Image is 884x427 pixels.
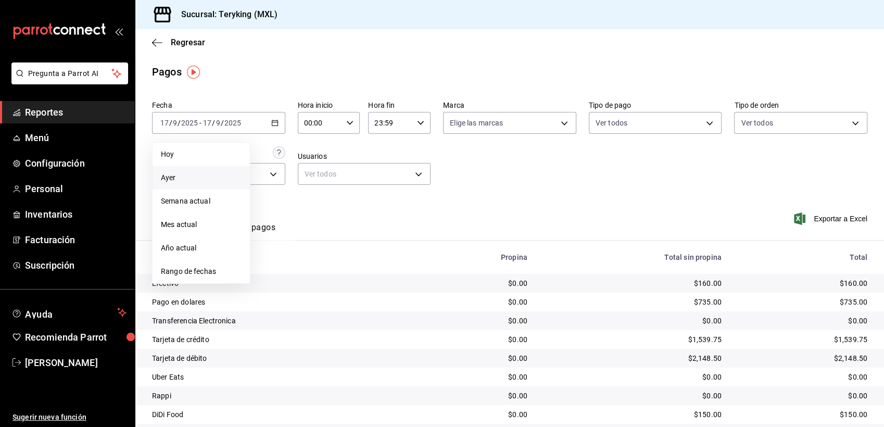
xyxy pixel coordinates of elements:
[25,233,127,247] span: Facturación
[161,149,242,160] span: Hoy
[430,391,527,401] div: $0.00
[25,105,127,119] span: Reportes
[25,258,127,272] span: Suscripción
[544,409,722,420] div: $150.00
[171,37,205,47] span: Regresar
[738,353,867,363] div: $2,148.50
[430,334,527,345] div: $0.00
[738,334,867,345] div: $1,539.75
[199,119,201,127] span: -
[152,353,413,363] div: Tarjeta de débito
[152,278,413,288] div: Efectivo
[25,182,127,196] span: Personal
[161,172,242,183] span: Ayer
[25,330,127,344] span: Recomienda Parrot
[430,409,527,420] div: $0.00
[796,212,867,225] button: Exportar a Excel
[187,66,200,79] img: Tooltip marker
[224,119,242,127] input: ----
[738,372,867,382] div: $0.00
[11,62,128,84] button: Pregunta a Parrot AI
[152,253,413,261] div: Tipo de pago
[596,118,627,128] span: Ver todos
[738,253,867,261] div: Total
[152,372,413,382] div: Uber Eats
[430,316,527,326] div: $0.00
[178,119,181,127] span: /
[450,118,503,128] span: Elige las marcas
[161,219,242,230] span: Mes actual
[25,131,127,145] span: Menú
[160,119,169,127] input: --
[12,412,127,423] span: Sugerir nueva función
[298,153,431,160] label: Usuarios
[212,119,215,127] span: /
[7,76,128,86] a: Pregunta a Parrot AI
[172,119,178,127] input: --
[544,334,722,345] div: $1,539.75
[738,316,867,326] div: $0.00
[430,253,527,261] div: Propina
[152,297,413,307] div: Pago en dolares
[738,409,867,420] div: $150.00
[161,243,242,254] span: Año actual
[430,278,527,288] div: $0.00
[544,391,722,401] div: $0.00
[152,409,413,420] div: DiDi Food
[236,222,275,240] button: Ver pagos
[181,119,198,127] input: ----
[161,196,242,207] span: Semana actual
[544,353,722,363] div: $2,148.50
[738,391,867,401] div: $0.00
[738,297,867,307] div: $735.00
[430,353,527,363] div: $0.00
[544,316,722,326] div: $0.00
[169,119,172,127] span: /
[161,266,242,277] span: Rango de fechas
[734,102,867,109] label: Tipo de orden
[25,356,127,370] span: [PERSON_NAME]
[152,37,205,47] button: Regresar
[152,64,182,80] div: Pagos
[152,391,413,401] div: Rappi
[28,68,112,79] span: Pregunta a Parrot AI
[430,297,527,307] div: $0.00
[298,163,431,185] div: Ver todos
[221,119,224,127] span: /
[25,306,113,319] span: Ayuda
[298,102,360,109] label: Hora inicio
[173,8,277,21] h3: Sucursal: Teryking (MXL)
[115,27,123,35] button: open_drawer_menu
[544,278,722,288] div: $160.00
[544,253,722,261] div: Total sin propina
[738,278,867,288] div: $160.00
[152,334,413,345] div: Tarjeta de crédito
[25,156,127,170] span: Configuración
[544,372,722,382] div: $0.00
[203,119,212,127] input: --
[741,118,773,128] span: Ver todos
[443,102,576,109] label: Marca
[589,102,722,109] label: Tipo de pago
[152,316,413,326] div: Transferencia Electronica
[216,119,221,127] input: --
[368,102,431,109] label: Hora fin
[430,372,527,382] div: $0.00
[152,102,285,109] label: Fecha
[544,297,722,307] div: $735.00
[25,207,127,221] span: Inventarios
